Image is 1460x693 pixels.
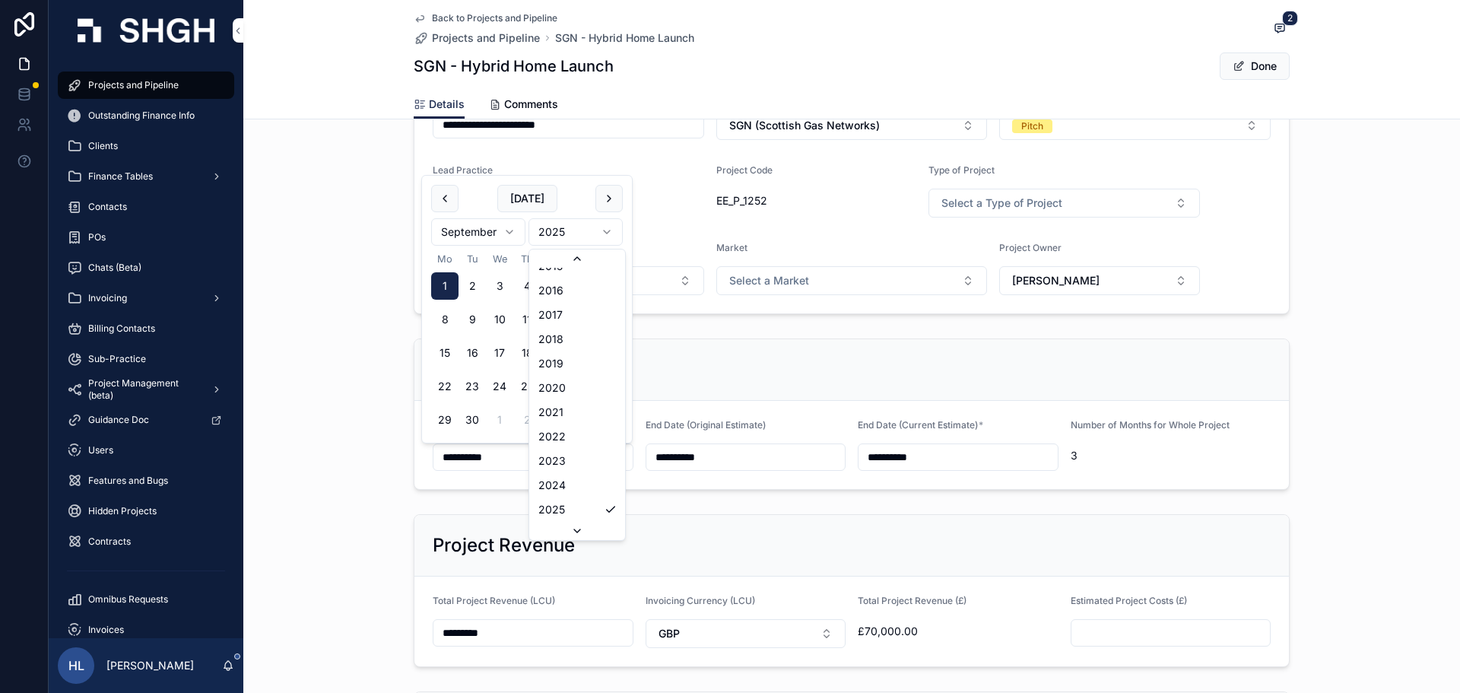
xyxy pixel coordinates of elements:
[538,380,566,396] span: 2020
[538,478,566,493] span: 2024
[538,429,566,444] span: 2022
[538,307,563,323] span: 2017
[538,453,566,469] span: 2023
[538,332,563,347] span: 2018
[538,405,563,420] span: 2021
[538,356,563,371] span: 2019
[538,502,565,517] span: 2025
[538,283,563,298] span: 2016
